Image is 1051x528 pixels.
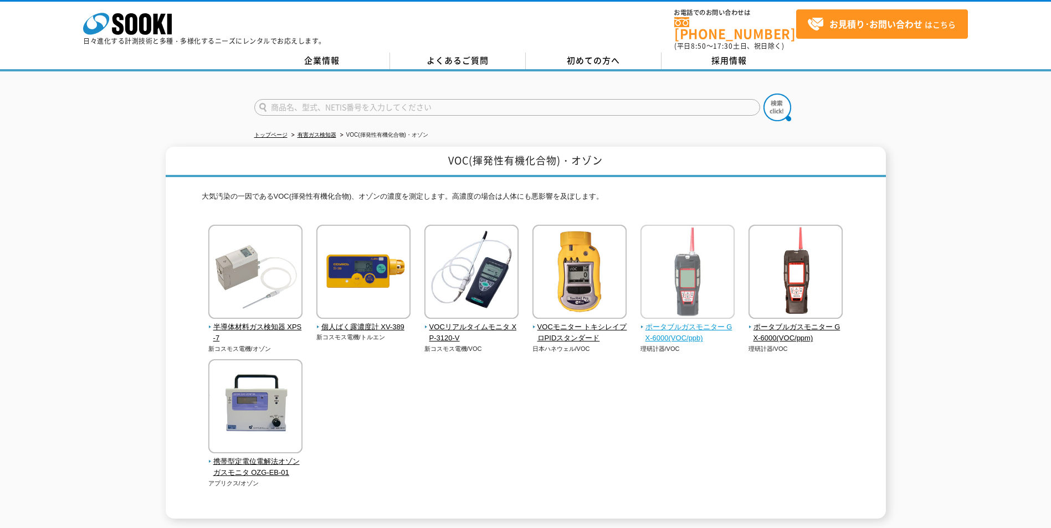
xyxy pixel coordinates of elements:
span: VOCリアルタイムモニタ XP-3120-V [424,322,519,345]
img: 個人ばく露濃度計 XV-389 [316,225,411,322]
a: トップページ [254,132,288,138]
p: 日々進化する計測技術と多種・多様化するニーズにレンタルでお応えします。 [83,38,326,44]
a: VOCリアルタイムモニタ XP-3120-V [424,311,519,344]
a: 有害ガス検知器 [298,132,336,138]
a: ポータブルガスモニター GX-6000(VOC/ppb) [640,311,735,344]
img: VOCモニター トキシレイプロPIDスタンダード [532,225,627,322]
p: 新コスモス電機/VOC [424,344,519,354]
a: 採用情報 [662,53,797,69]
a: お見積り･お問い合わせはこちら [796,9,968,39]
span: 個人ばく露濃度計 XV-389 [316,322,411,333]
p: 理研計器/VOC [640,344,735,354]
img: ポータブルガスモニター GX-6000(VOC/ppm) [748,225,843,322]
span: 8:50 [691,41,706,51]
a: 携帯型定電位電解法オゾンガスモニタ OZG-EB-01 [208,446,303,479]
input: 商品名、型式、NETIS番号を入力してください [254,99,760,116]
span: 半導体材料ガス検知器 XPS-7 [208,322,303,345]
a: よくあるご質問 [390,53,526,69]
span: VOCモニター トキシレイプロPIDスタンダード [532,322,627,345]
p: 理研計器/VOC [748,344,843,354]
a: 企業情報 [254,53,390,69]
span: (平日 ～ 土日、祝日除く) [674,41,784,51]
img: ポータブルガスモニター GX-6000(VOC/ppb) [640,225,735,322]
span: ポータブルガスモニター GX-6000(VOC/ppm) [748,322,843,345]
p: アプリクス/オゾン [208,479,303,488]
img: 半導体材料ガス検知器 XPS-7 [208,225,303,322]
img: VOCリアルタイムモニタ XP-3120-V [424,225,519,322]
strong: お見積り･お問い合わせ [829,17,922,30]
a: ポータブルガスモニター GX-6000(VOC/ppm) [748,311,843,344]
span: ポータブルガスモニター GX-6000(VOC/ppb) [640,322,735,345]
img: 携帯型定電位電解法オゾンガスモニタ OZG-EB-01 [208,359,303,456]
p: 新コスモス電機/オゾン [208,344,303,354]
a: 初めての方へ [526,53,662,69]
p: 新コスモス電機/トルエン [316,333,411,342]
a: 半導体材料ガス検知器 XPS-7 [208,311,303,344]
span: はこちら [807,16,956,33]
span: お電話でのお問い合わせは [674,9,796,16]
li: VOC(揮発性有機化合物)・オゾン [338,130,428,141]
span: 17:30 [713,41,733,51]
a: VOCモニター トキシレイプロPIDスタンダード [532,311,627,344]
a: 個人ばく露濃度計 XV-389 [316,311,411,333]
span: 初めての方へ [567,54,620,66]
p: 大気汚染の一因であるVOC(揮発性有機化合物)、オゾンの濃度を測定します。高濃度の場合は人体にも悪影響を及ぼします。 [202,191,850,208]
a: [PHONE_NUMBER] [674,17,796,40]
h1: VOC(揮発性有機化合物)・オゾン [166,147,886,177]
p: 日本ハネウェル/VOC [532,344,627,354]
img: btn_search.png [763,94,791,121]
span: 携帯型定電位電解法オゾンガスモニタ OZG-EB-01 [208,456,303,479]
